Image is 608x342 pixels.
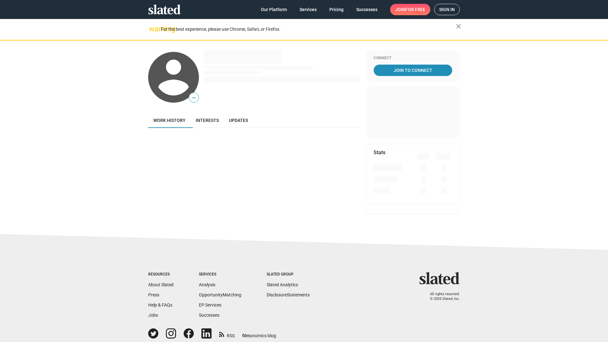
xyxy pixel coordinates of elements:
p: All rights reserved. © 2025 Slated, Inc. [423,292,460,301]
a: Work history [148,113,191,128]
span: Our Platform [261,4,287,15]
div: Services [199,272,241,277]
a: Press [148,292,159,297]
span: Join To Connect [375,65,451,76]
span: Join [395,4,425,15]
a: Interests [191,113,224,128]
a: Analysis [199,282,215,287]
span: film [242,333,250,338]
div: For the best experience, please use Chrome, Safari, or Firefox. [161,25,456,34]
mat-card-title: Stats [374,149,385,156]
span: — [189,94,199,102]
span: Updates [229,118,248,123]
a: Help & FAQs [148,302,172,307]
a: Services [294,4,322,15]
div: Connect [374,56,452,61]
a: filmonomics blog [242,328,276,339]
mat-icon: close [455,22,462,30]
a: Updates [224,113,253,128]
a: About Slated [148,282,174,287]
a: OpportunityMatching [199,292,241,297]
a: Pricing [324,4,349,15]
a: EP Services [199,302,221,307]
a: Our Platform [256,4,292,15]
div: Slated Group [267,272,310,277]
a: Successes [351,4,383,15]
span: Services [300,4,317,15]
a: DisclosureStatements [267,292,310,297]
span: Sign in [439,4,455,15]
span: Interests [196,118,219,123]
a: Joinfor free [390,4,430,15]
mat-icon: warning [149,25,156,33]
span: Successes [356,4,377,15]
a: Successes [199,313,219,318]
span: Work history [153,118,186,123]
a: Jobs [148,313,158,318]
div: Resources [148,272,174,277]
span: for free [405,4,425,15]
a: Join To Connect [374,65,452,76]
a: RSS [219,329,235,339]
a: Sign in [434,4,460,15]
span: Pricing [329,4,344,15]
a: Slated Analytics [267,282,298,287]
